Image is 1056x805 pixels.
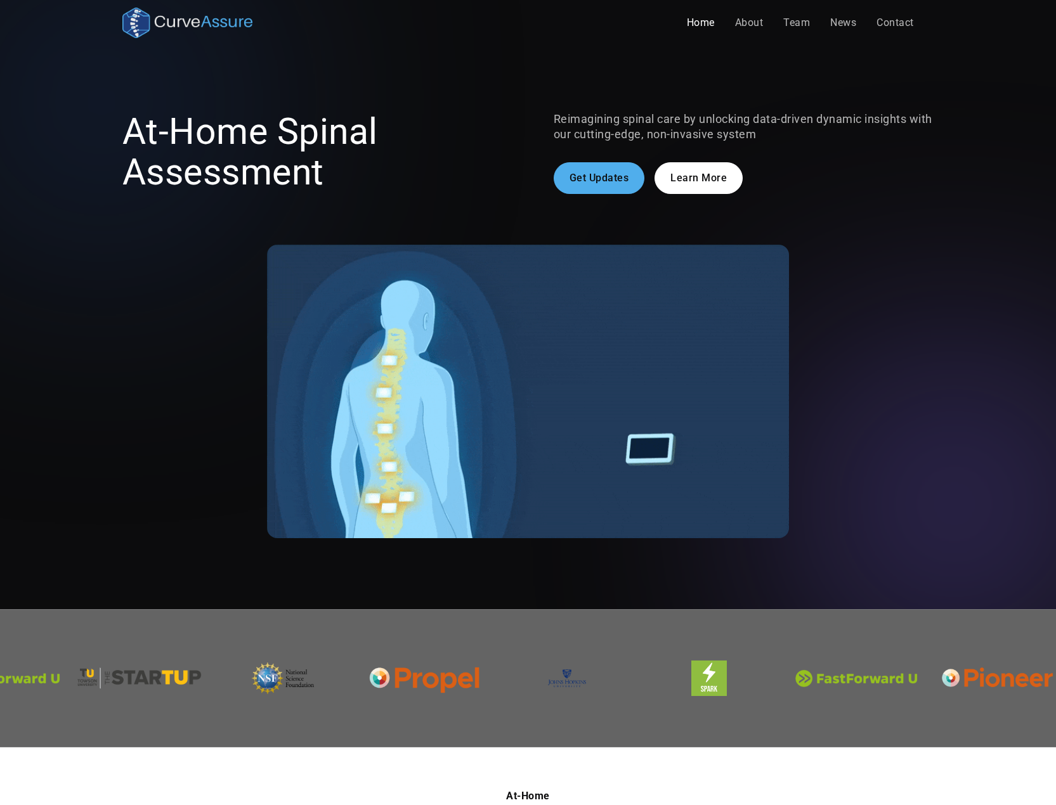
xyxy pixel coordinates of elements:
[725,10,774,35] a: About
[820,10,866,35] a: News
[655,162,743,194] a: Learn More
[122,8,253,38] a: home
[677,10,725,35] a: Home
[285,789,772,804] div: At-Home
[267,245,789,538] img: A gif showing the CurveAssure system at work. A patient is wearing the non-invasive sensors and t...
[773,10,820,35] a: Team
[554,162,645,194] a: Get Updates
[122,112,503,193] h1: At-Home Spinal Assessment
[866,10,924,35] a: Contact
[554,112,934,142] p: Reimagining spinal care by unlocking data-driven dynamic insights with our cutting-edge, non-inva...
